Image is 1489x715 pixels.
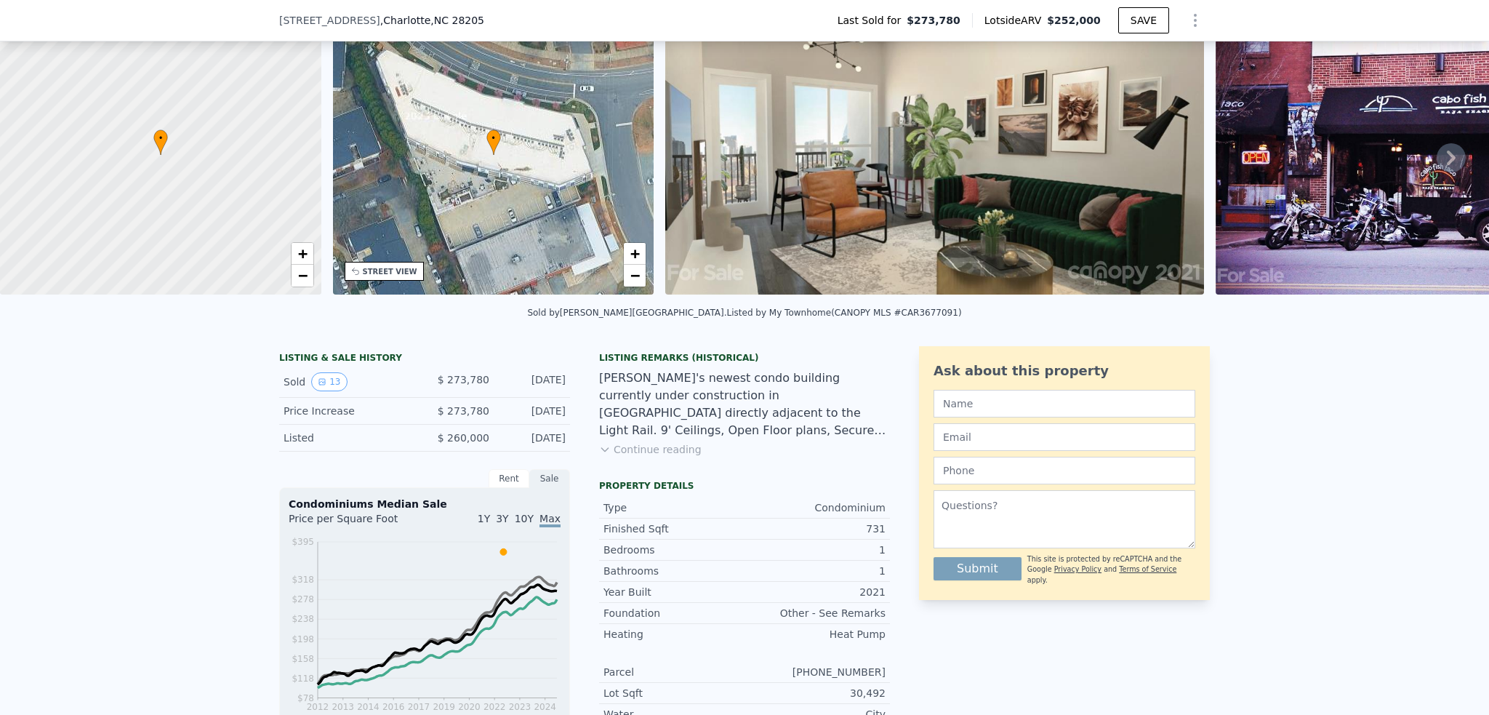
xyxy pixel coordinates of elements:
[284,431,413,445] div: Listed
[408,702,430,712] tspan: 2017
[332,702,354,712] tspan: 2013
[727,308,962,318] div: Listed by My Townhome (CANOPY MLS #CAR3677091)
[624,243,646,265] a: Zoom in
[438,432,489,444] span: $ 260,000
[483,702,506,712] tspan: 2022
[665,15,1204,295] img: Sale: 141655008 Parcel: 118234700
[489,469,529,488] div: Rent
[599,442,702,457] button: Continue reading
[599,480,890,492] div: Property details
[380,13,484,28] span: , Charlotte
[603,627,744,642] div: Heating
[297,266,307,284] span: −
[357,702,380,712] tspan: 2014
[603,665,744,679] div: Parcel
[478,513,490,524] span: 1Y
[744,564,886,578] div: 1
[1118,7,1169,33] button: SAVE
[292,634,314,644] tspan: $198
[509,702,531,712] tspan: 2023
[984,13,1047,28] span: Lotside ARV
[292,594,314,604] tspan: $278
[534,702,556,712] tspan: 2024
[624,265,646,287] a: Zoom out
[907,13,960,28] span: $273,780
[744,627,886,642] div: Heat Pump
[599,352,890,364] div: Listing Remarks (Historical)
[501,404,566,418] div: [DATE]
[501,431,566,445] div: [DATE]
[934,423,1195,451] input: Email
[527,308,726,318] div: Sold by [PERSON_NAME][GEOGRAPHIC_DATA] .
[603,564,744,578] div: Bathrooms
[603,522,744,536] div: Finished Sqft
[603,585,744,599] div: Year Built
[744,543,886,557] div: 1
[539,513,561,527] span: Max
[496,513,508,524] span: 3Y
[486,129,501,155] div: •
[438,405,489,417] span: $ 273,780
[934,457,1195,484] input: Phone
[382,702,405,712] tspan: 2016
[603,606,744,620] div: Foundation
[438,374,489,386] span: $ 273,780
[599,370,890,439] div: [PERSON_NAME]'s newest condo building currently under construction in [GEOGRAPHIC_DATA] directly ...
[1054,565,1101,573] a: Privacy Policy
[433,702,455,712] tspan: 2019
[501,372,566,391] div: [DATE]
[279,352,570,367] div: LISTING & SALE HISTORY
[307,702,329,712] tspan: 2012
[297,693,314,703] tspan: $78
[292,654,314,664] tspan: $158
[1181,6,1210,35] button: Show Options
[289,497,561,511] div: Condominiums Median Sale
[363,266,417,277] div: STREET VIEW
[744,665,886,679] div: [PHONE_NUMBER]
[630,244,640,263] span: +
[458,702,481,712] tspan: 2020
[630,266,640,284] span: −
[744,500,886,515] div: Condominium
[279,13,380,28] span: [STREET_ADDRESS]
[838,13,907,28] span: Last Sold for
[292,537,314,547] tspan: $395
[311,372,347,391] button: View historical data
[430,15,484,26] span: , NC 28205
[603,500,744,515] div: Type
[529,469,570,488] div: Sale
[934,361,1195,381] div: Ask about this property
[934,557,1022,580] button: Submit
[603,686,744,700] div: Lot Sqft
[744,585,886,599] div: 2021
[934,390,1195,418] input: Name
[486,132,501,145] span: •
[515,513,534,524] span: 10Y
[1027,554,1195,586] div: This site is protected by reCAPTCHA and the Google and apply.
[297,244,307,263] span: +
[292,243,313,265] a: Zoom in
[603,543,744,557] div: Bedrooms
[292,575,314,585] tspan: $318
[744,522,886,536] div: 731
[744,606,886,620] div: Other - See Remarks
[284,404,413,418] div: Price Increase
[284,372,413,391] div: Sold
[1119,565,1176,573] a: Terms of Service
[292,614,314,624] tspan: $238
[292,674,314,684] tspan: $118
[289,511,425,535] div: Price per Square Foot
[153,129,168,155] div: •
[153,132,168,145] span: •
[744,686,886,700] div: 30,492
[292,265,313,287] a: Zoom out
[1047,15,1101,26] span: $252,000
